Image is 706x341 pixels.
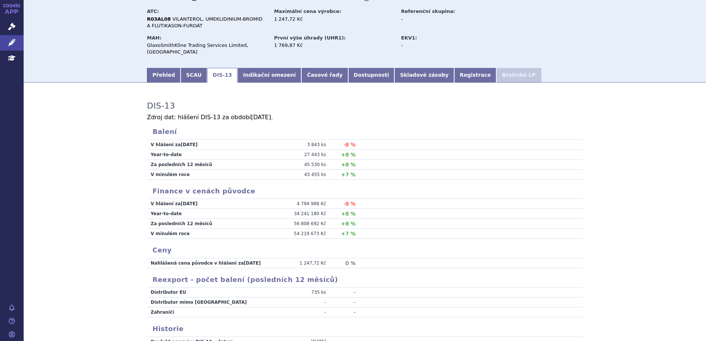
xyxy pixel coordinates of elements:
[341,211,356,217] span: +8 %
[343,142,356,148] span: -8 %
[147,8,159,14] strong: ATC:
[276,297,332,307] td: -
[147,287,276,297] td: Distributor EU
[147,246,583,254] h3: Ceny
[147,140,276,150] td: V hlášení za
[147,128,583,136] h3: Balení
[348,68,395,83] a: Dostupnosti
[301,68,348,83] a: Časové řady
[276,140,332,150] td: 3 843 ks
[244,261,261,266] span: [DATE]
[147,169,276,179] td: V minulém roce
[332,297,356,307] td: -
[401,42,484,49] div: -
[276,209,332,219] td: 34 241 180 Kč
[343,201,356,207] span: -8 %
[147,159,276,169] td: Za posledních 12 měsíců
[147,187,583,195] h3: Finance v cenách původce
[276,258,332,268] td: 1 247,72 Kč
[147,325,583,333] h3: Historie
[147,114,583,120] p: Zdroj dat: hlášení DIS-13 za období .
[274,35,346,41] strong: První výše úhrady (UHR1):
[401,35,417,41] strong: EKV1:
[341,152,356,158] span: +8 %
[276,219,332,229] td: 56 808 692 Kč
[276,307,332,317] td: -
[346,260,356,266] span: 0 %
[147,258,276,268] td: Nahlášená cena původce v hlášení za
[147,68,181,83] a: Přehled
[274,42,394,49] div: 1 769,87 Kč
[332,307,356,317] td: -
[147,199,276,209] td: V hlášení za
[251,114,271,121] span: [DATE]
[274,16,394,23] div: 1 247,72 Kč
[147,297,276,307] td: Distributor mimo [GEOGRAPHIC_DATA]
[207,68,237,83] a: DIS-13
[237,68,301,83] a: Indikační omezení
[147,209,276,219] td: Year-to-date
[147,42,267,55] div: GlaxoSmithKline Trading Services Limited, [GEOGRAPHIC_DATA]
[276,287,332,297] td: 735 ks
[276,169,332,179] td: 43 455 ks
[276,199,332,209] td: 4 794 988 Kč
[181,142,198,147] span: [DATE]
[147,16,263,28] span: VILANTEROL, UMEKLIDINIUM-BROMID A FLUTIKASON-FUROÁT
[394,68,454,83] a: Skladové zásoby
[147,307,276,317] td: Zahraničí
[147,229,276,239] td: V minulém roce
[341,231,356,237] span: +7 %
[274,8,341,14] strong: Maximální cena výrobce:
[341,221,356,227] span: +8 %
[332,287,356,297] td: -
[276,159,332,169] td: 45 530 ks
[181,68,207,83] a: SCAU
[454,68,496,83] a: Registrace
[147,219,276,229] td: Za posledních 12 měsíců
[276,149,332,159] td: 27 443 ks
[341,172,356,178] span: +7 %
[401,16,484,23] div: -
[147,276,583,284] h3: Reexport - počet balení (posledních 12 měsíců)
[147,35,161,41] strong: MAH:
[147,101,175,111] h3: DIS-13
[401,8,455,14] strong: Referenční skupina:
[147,149,276,159] td: Year-to-date
[341,162,356,168] span: +8 %
[147,16,171,22] strong: R03AL08
[276,229,332,239] td: 54 219 673 Kč
[181,201,198,206] span: [DATE]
